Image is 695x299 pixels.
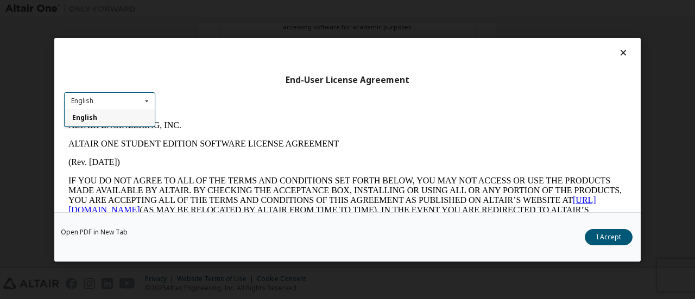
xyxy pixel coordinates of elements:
div: End-User License Agreement [64,74,631,85]
p: (Rev. [DATE]) [4,41,563,51]
div: English [71,98,93,104]
a: [URL][DOMAIN_NAME] [4,79,532,98]
button: I Accept [585,228,633,245]
a: Open PDF in New Tab [61,228,128,235]
span: English [72,113,97,122]
p: ALTAIR ONE STUDENT EDITION SOFTWARE LICENSE AGREEMENT [4,23,563,33]
p: ALTAIR ENGINEERING, INC. [4,4,563,14]
p: IF YOU DO NOT AGREE TO ALL OF THE TERMS AND CONDITIONS SET FORTH BELOW, YOU MAY NOT ACCESS OR USE... [4,60,563,138]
